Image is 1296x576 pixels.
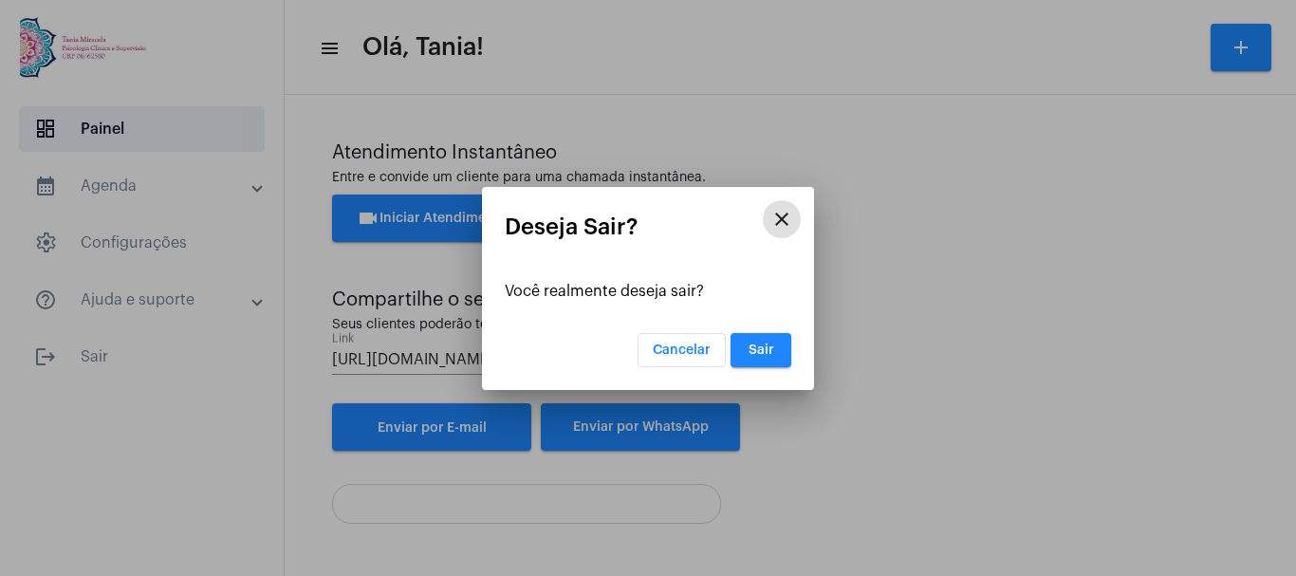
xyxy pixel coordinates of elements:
div: Você realmente deseja sair? [505,283,791,300]
button: Cancelar [638,333,726,367]
mat-card-title: Deseja Sair? [505,214,791,239]
button: Sair [731,333,791,367]
span: Sair [749,344,774,357]
span: Cancelar [653,344,711,357]
mat-icon: close [770,208,793,231]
